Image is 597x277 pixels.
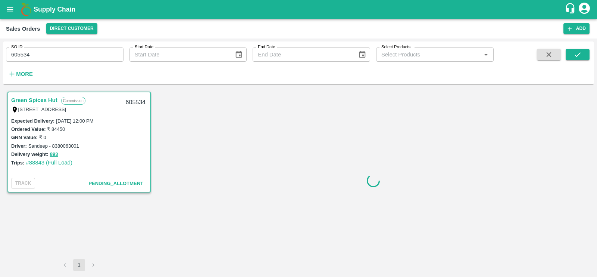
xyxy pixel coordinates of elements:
[16,71,33,77] strong: More
[135,44,153,50] label: Start Date
[11,95,57,105] a: Green Spices Hut
[578,1,591,17] div: account of current user
[28,143,79,149] label: Sandeep - 8380063001
[1,1,19,18] button: open drawer
[18,107,66,112] label: [STREET_ADDRESS]
[46,23,97,34] button: Select DC
[6,68,35,80] button: More
[88,181,143,186] span: Pending_Allotment
[378,50,479,59] input: Select Products
[11,143,27,149] label: Driver:
[56,118,93,124] label: [DATE] 12:00 PM
[232,47,246,62] button: Choose date
[11,160,24,166] label: Trips:
[50,150,58,159] button: 893
[565,3,578,16] div: customer-support
[253,47,352,62] input: End Date
[58,259,100,271] nav: pagination navigation
[563,23,590,34] button: Add
[355,47,369,62] button: Choose date
[34,6,75,13] b: Supply Chain
[481,50,491,59] button: Open
[381,44,410,50] label: Select Products
[19,2,34,17] img: logo
[6,24,40,34] div: Sales Orders
[11,44,22,50] label: SO ID
[129,47,229,62] input: Start Date
[26,160,72,166] a: #88843 (Full Load)
[39,135,46,140] label: ₹ 0
[6,47,124,62] input: Enter SO ID
[11,151,49,157] label: Delivery weight:
[73,259,85,271] button: page 1
[11,118,54,124] label: Expected Delivery :
[61,97,85,105] p: Commission
[258,44,275,50] label: End Date
[11,135,38,140] label: GRN Value:
[11,126,46,132] label: Ordered Value:
[121,94,150,111] div: 605534
[34,4,565,15] a: Supply Chain
[47,126,65,132] label: ₹ 84450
